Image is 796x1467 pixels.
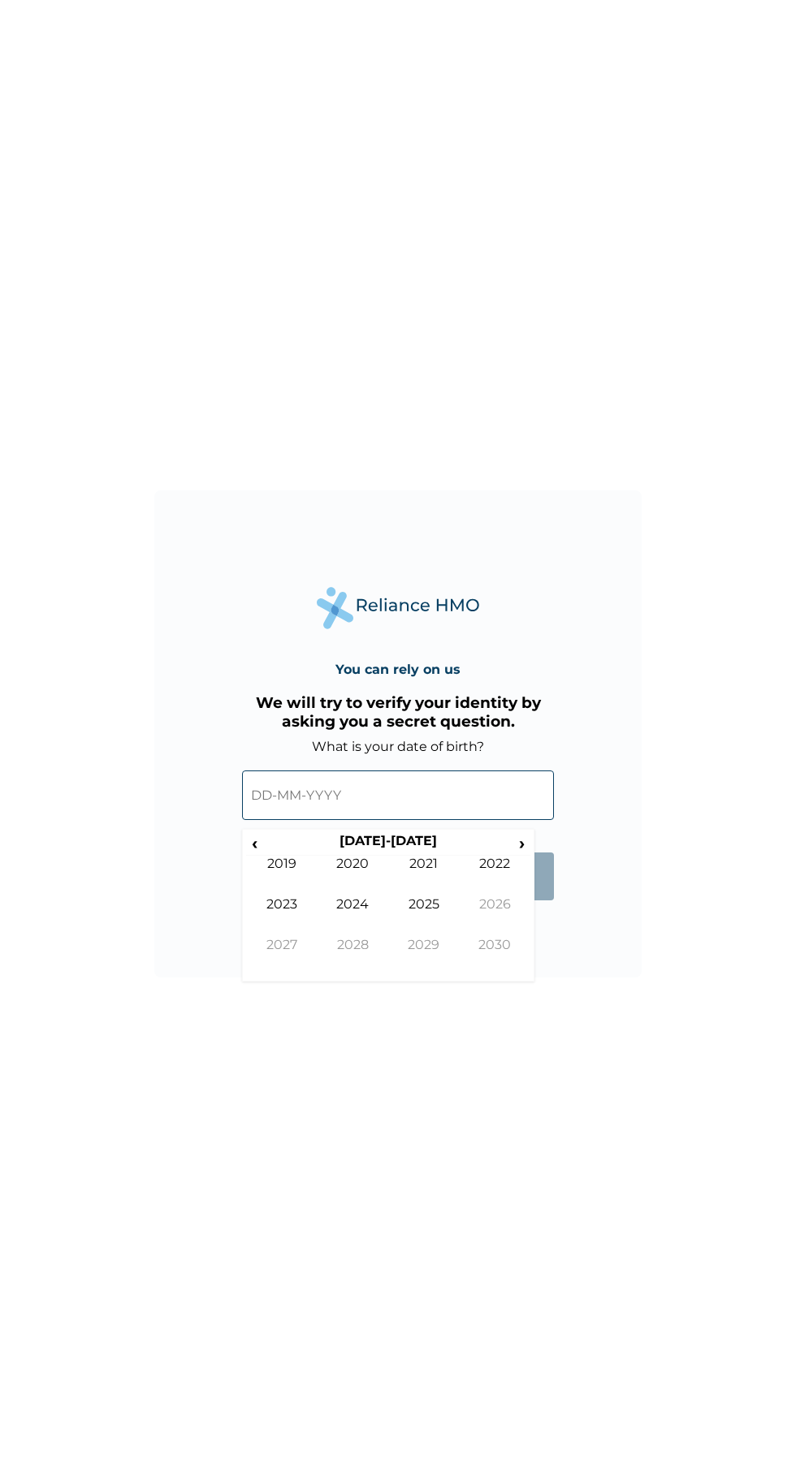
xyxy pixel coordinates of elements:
[246,856,318,896] td: 2019
[318,896,389,937] td: 2024
[318,856,389,896] td: 2020
[246,896,318,937] td: 2023
[246,937,318,977] td: 2027
[388,896,460,937] td: 2025
[460,937,531,977] td: 2030
[317,587,479,628] img: Reliance Health's Logo
[312,739,484,754] label: What is your date of birth?
[388,856,460,896] td: 2021
[263,833,513,856] th: [DATE]-[DATE]
[242,770,554,820] input: DD-MM-YYYY
[335,662,461,677] h4: You can rely on us
[388,937,460,977] td: 2029
[513,833,531,853] span: ›
[318,937,389,977] td: 2028
[242,693,554,731] h3: We will try to verify your identity by asking you a secret question.
[246,833,263,853] span: ‹
[460,896,531,937] td: 2026
[460,856,531,896] td: 2022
